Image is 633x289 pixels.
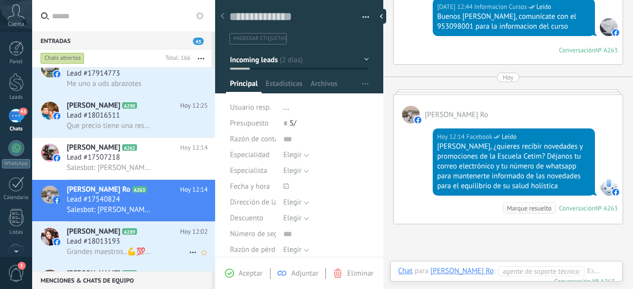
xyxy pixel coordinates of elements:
[494,266,495,276] span: :
[122,102,136,109] span: A290
[18,262,26,270] span: 1
[283,166,302,175] span: Elegir
[559,46,595,54] div: Conversación
[53,155,60,162] img: icon
[67,79,141,88] span: Me uno a uds abrazotes
[612,189,619,196] img: facebook-sm.svg
[161,53,190,63] div: Total: 166
[67,121,153,130] span: Que precio tiene una resonancia magnética
[180,227,208,237] span: Hoy 12:02
[53,113,60,120] img: icon
[230,179,276,195] div: Fecha y hora
[2,94,31,101] div: Leads
[437,142,590,191] div: [PERSON_NAME], ¿quieres recibir novedades y promociones de la Escuela Cetim? Déjanos tu correo el...
[290,119,296,128] span: S/
[559,204,595,212] div: Conversación
[122,228,136,235] span: A289
[283,198,302,207] span: Elegir
[233,35,286,42] span: #agregar etiquetas
[32,138,215,179] a: avataricon[PERSON_NAME]A262Hoy 12:14Lead #17507218Salesbot: [PERSON_NAME], ¿quieres recibir noved...
[180,185,208,195] span: Hoy 12:14
[466,132,493,142] span: Facebook
[402,106,420,124] span: Alexander Peña Ro
[498,266,585,276] button: Agente de soporte técnico
[537,2,551,12] span: Leído
[67,185,131,195] span: [PERSON_NAME] Ro
[2,159,30,168] div: WhatsApp
[67,69,120,79] span: Lead #17914773
[503,73,514,82] div: Hoy
[67,227,120,237] span: [PERSON_NAME]
[376,9,386,24] div: Ocultar
[239,269,263,278] span: Aceptar
[32,54,215,95] a: avataricon[PERSON_NAME]Hoy 13:35Lead #17914773Me uno a uds abrazotes
[503,266,574,276] span: Agente de soporte técnico
[230,195,276,210] div: Dirección de la clínica
[122,144,136,151] span: A262
[180,143,208,153] span: Hoy 12:14
[230,103,271,112] span: Usuario resp.
[230,100,276,116] div: Usuario resp.
[230,119,269,128] span: Presupuesto
[67,195,120,205] span: Lead #17540824
[230,131,276,147] div: Razón de contacto
[230,246,285,253] span: Razón de pérdida
[230,210,276,226] div: Descuento
[283,242,309,258] button: Elegir
[283,147,309,163] button: Elegir
[414,266,428,276] span: para
[230,79,258,93] span: Principal
[53,197,60,204] img: icon
[67,163,153,172] span: Salesbot: [PERSON_NAME], ¿quieres recibir novedades y promociones de la Escuela Cetim? Déjanos tu...
[67,205,153,214] span: Salesbot: [PERSON_NAME], ¿quieres recibir novedades y promociones de la Escuela Cetim? Déjanos tu...
[311,79,337,93] span: Archivos
[347,269,373,278] span: Eliminar
[230,151,270,159] span: Especialidad
[180,101,208,111] span: Hoy 12:25
[67,101,120,111] span: [PERSON_NAME]
[600,178,618,196] span: Facebook
[67,111,120,121] span: Lead #18016511
[230,147,276,163] div: Especialidad
[230,167,267,174] span: Especialista
[133,186,147,193] span: A263
[41,52,85,64] div: Chats abiertos
[437,132,466,142] div: Hoy 12:14
[53,239,60,246] img: icon
[283,245,302,254] span: Elegir
[230,116,276,131] div: Presupuesto
[283,103,289,112] span: ...
[230,242,276,258] div: Razón de pérdida
[230,199,300,206] span: Dirección de la clínica
[67,153,120,163] span: Lead #17507218
[595,204,618,212] div: № A263
[67,143,120,153] span: [PERSON_NAME]
[283,213,302,223] span: Elegir
[230,135,288,143] span: Razón de contacto
[430,266,494,275] div: Alexander Peña Ro
[425,110,488,120] span: Alexander Peña Ro
[474,2,527,12] span: Informacion Cursos (Oficina de Venta)
[32,180,215,221] a: avataricon[PERSON_NAME] RoA263Hoy 12:14Lead #17540824Salesbot: [PERSON_NAME], ¿quieres recibir no...
[67,237,120,247] span: Lead #18013193
[2,126,31,132] div: Chats
[32,32,212,49] div: Entradas
[53,71,60,78] img: icon
[414,117,421,124] img: facebook-sm.svg
[2,229,31,236] div: Listas
[437,12,590,32] div: Buenos [PERSON_NAME], comunícate con el 953098001 para la informacion del curso
[8,21,24,28] span: Cuenta
[507,204,551,213] div: Marque resuelto
[32,96,215,137] a: avataricon[PERSON_NAME]A290Hoy 12:25Lead #18016511Que precio tiene una resonancia magnética
[266,79,303,93] span: Estadísticas
[230,163,276,179] div: Especialista
[180,269,208,279] span: Hoy 11:37
[501,132,516,142] span: Leído
[230,183,270,190] span: Fecha y hora
[437,2,474,12] div: [DATE] 12:44
[32,271,212,289] div: Menciones & Chats de equipo
[193,38,204,45] span: 43
[600,18,618,36] span: Informacion Cursos
[2,195,31,201] div: Calendario
[230,214,263,222] span: Descuento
